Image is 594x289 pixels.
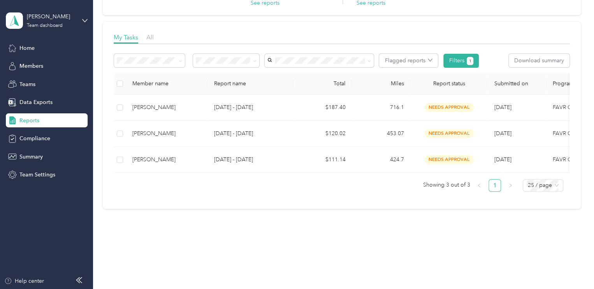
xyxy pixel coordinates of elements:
[208,73,293,95] th: Report name
[132,80,202,87] div: Member name
[425,155,474,164] span: needs approval
[19,171,55,179] span: Team Settings
[214,155,287,164] p: [DATE] - [DATE]
[469,58,471,65] span: 1
[300,80,346,87] div: Total
[494,104,511,111] span: [DATE]
[358,80,404,87] div: Miles
[293,147,352,173] td: $111.14
[114,33,138,41] span: My Tasks
[132,155,202,164] div: [PERSON_NAME]
[473,179,485,192] button: left
[27,23,63,28] div: Team dashboard
[467,57,473,65] button: 1
[352,95,410,121] td: 716.1
[425,129,474,138] span: needs approval
[379,54,438,67] button: Flagged reports
[126,73,208,95] th: Member name
[19,62,43,70] span: Members
[293,95,352,121] td: $187.40
[352,147,410,173] td: 424.7
[19,134,50,143] span: Compliance
[488,73,547,95] th: Submitted on
[523,179,563,192] div: Page Size
[214,129,287,138] p: [DATE] - [DATE]
[214,103,287,112] p: [DATE] - [DATE]
[132,103,202,112] div: [PERSON_NAME]
[527,180,559,191] span: 25 / page
[146,33,154,41] span: All
[132,129,202,138] div: [PERSON_NAME]
[489,179,501,192] li: 1
[494,130,511,137] span: [DATE]
[19,80,35,88] span: Teams
[352,121,410,147] td: 453.07
[494,156,511,163] span: [DATE]
[473,179,485,192] li: Previous Page
[425,103,474,112] span: needs approval
[509,54,569,67] button: Download summary
[27,12,76,21] div: [PERSON_NAME]
[293,121,352,147] td: $120.02
[477,183,482,188] span: left
[423,179,470,191] span: Showing 3 out of 3
[19,116,39,125] span: Reports
[443,54,479,68] button: Filters1
[19,98,53,106] span: Data Exports
[489,180,501,191] a: 1
[504,179,517,192] li: Next Page
[19,153,43,161] span: Summary
[508,183,513,188] span: right
[4,277,44,285] button: Help center
[550,245,594,289] iframe: Everlance-gr Chat Button Frame
[19,44,35,52] span: Home
[504,179,517,192] button: right
[417,80,482,87] span: Report status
